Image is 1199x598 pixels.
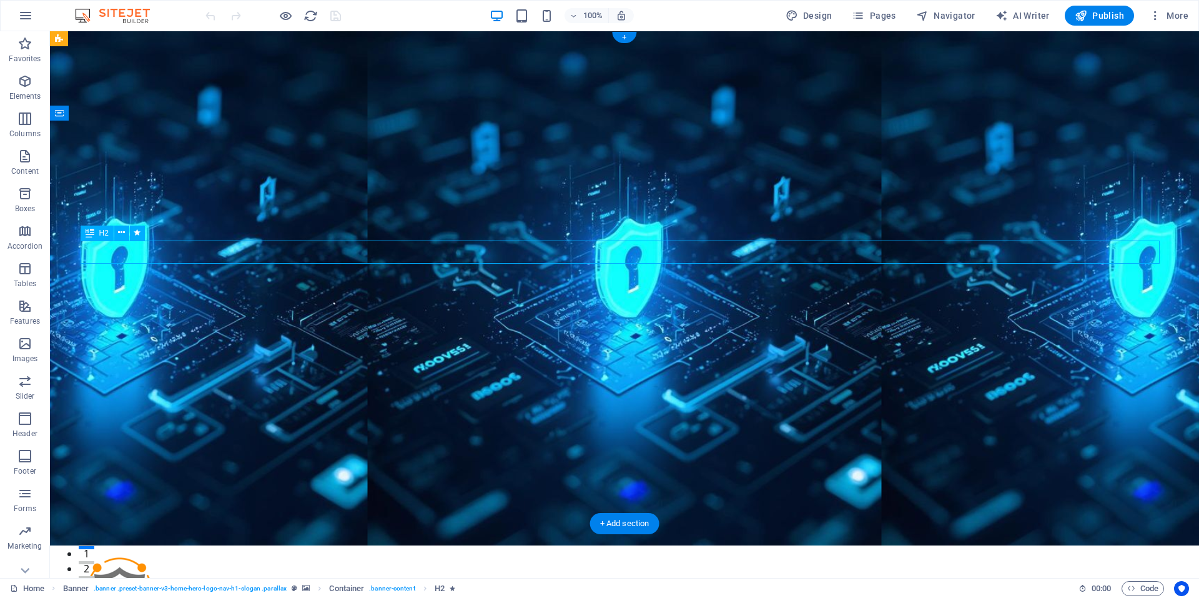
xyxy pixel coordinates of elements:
button: 3 [29,545,44,548]
h6: Session time [1078,581,1112,596]
button: More [1144,6,1193,26]
i: This element is a customizable preset [292,585,297,592]
button: 2 [29,530,44,533]
span: Click to select. Double-click to edit [63,581,89,596]
p: Footer [14,466,36,476]
span: . banner .preset-banner-v3-home-hero-logo-nav-h1-slogan .parallax [94,581,287,596]
i: Reload page [303,9,318,23]
button: Click here to leave preview mode and continue editing [278,8,293,23]
span: Design [786,9,832,22]
p: Accordion [7,241,42,251]
p: Tables [14,279,36,289]
nav: breadcrumb [63,581,456,596]
button: AI Writer [990,6,1055,26]
span: Navigator [916,9,975,22]
span: Code [1127,581,1158,596]
p: Header [12,429,37,439]
span: Click to select. Double-click to edit [435,581,445,596]
h6: 100% [583,8,603,23]
span: H2 [99,229,109,237]
button: Pages [847,6,900,26]
p: Forms [14,504,36,514]
button: 100% [565,8,609,23]
p: Elements [9,91,41,101]
button: Usercentrics [1174,581,1189,596]
img: Editor Logo [72,8,165,23]
a: Click to cancel selection. Double-click to open Pages [10,581,44,596]
span: Click to select. Double-click to edit [329,581,364,596]
button: Code [1122,581,1164,596]
span: Publish [1075,9,1124,22]
button: reload [303,8,318,23]
span: Pages [852,9,896,22]
p: Boxes [15,204,36,214]
button: Navigator [911,6,980,26]
div: + Add section [590,513,659,534]
p: Images [12,354,38,364]
span: . banner-content [369,581,415,596]
button: Design [781,6,837,26]
span: 00 00 [1092,581,1111,596]
span: More [1149,9,1188,22]
p: Favorites [9,54,41,64]
div: + [612,32,636,43]
p: Content [11,166,39,176]
i: This element contains a background [302,585,310,592]
p: Marketing [7,541,42,551]
p: Features [10,316,40,326]
i: Element contains an animation [450,585,455,592]
div: Design (Ctrl+Alt+Y) [781,6,837,26]
span: AI Writer [995,9,1050,22]
i: On resize automatically adjust zoom level to fit chosen device. [616,10,627,21]
p: Columns [9,129,41,139]
button: Publish [1065,6,1134,26]
button: 1 [29,515,44,518]
p: Slider [16,391,35,401]
span: : [1100,584,1102,593]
